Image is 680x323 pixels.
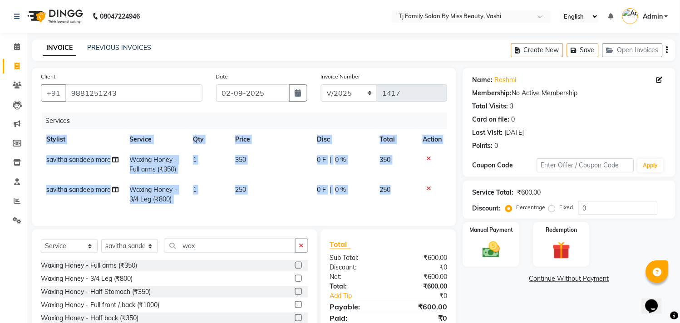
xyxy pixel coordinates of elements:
a: PREVIOUS INVOICES [87,44,151,52]
div: 0 [511,115,515,124]
span: 0 % [335,185,346,195]
b: 08047224946 [100,4,140,29]
th: Stylist [41,129,124,150]
label: Date [216,73,228,81]
div: Points: [472,141,493,151]
th: Disc [312,129,374,150]
th: Service [124,129,188,150]
div: Service Total: [472,188,513,197]
div: ₹600.00 [517,188,541,197]
label: Percentage [516,203,545,211]
div: Last Visit: [472,128,503,137]
span: | [330,155,332,165]
a: Rashmi [494,75,516,85]
span: 1 [193,186,197,194]
div: Total: [323,282,389,291]
div: ₹600.00 [389,253,454,263]
a: INVOICE [43,40,76,56]
div: Discount: [472,204,500,213]
label: Fixed [559,203,573,211]
div: Discount: [323,263,389,272]
div: Waxing Honey - Full arms (₹350) [41,261,137,270]
div: Sub Total: [323,253,389,263]
div: ₹600.00 [389,272,454,282]
a: Add Tip [323,291,399,301]
span: 250 [380,186,391,194]
button: Apply [638,159,664,172]
span: Waxing Honey - 3/4 Leg (₹800) [130,186,177,203]
th: Qty [187,129,230,150]
span: savitha sandeep more [46,156,111,164]
div: Card on file: [472,115,509,124]
div: Membership: [472,88,512,98]
label: Manual Payment [470,226,513,234]
label: Redemption [546,226,577,234]
div: Waxing Honey - Half back (₹350) [41,313,138,323]
th: Total [374,129,417,150]
span: Total [330,240,351,249]
th: Price [230,129,312,150]
button: Open Invoices [602,43,663,57]
div: Waxing Honey - Full front / back (₹1000) [41,300,159,310]
label: Invoice Number [321,73,360,81]
iframe: chat widget [642,287,671,314]
span: | [330,185,332,195]
span: 350 [380,156,391,164]
span: savitha sandeep more [46,186,111,194]
div: Payable: [323,301,389,312]
div: 3 [510,102,513,111]
a: Continue Without Payment [465,274,674,284]
div: ₹0 [399,291,454,301]
span: 350 [235,156,246,164]
div: Net: [323,272,389,282]
span: Admin [643,12,663,21]
button: Save [567,43,599,57]
span: 1 [193,156,197,164]
span: 0 F [317,185,326,195]
label: Client [41,73,55,81]
div: Waxing Honey - 3/4 Leg (₹800) [41,274,133,284]
span: 0 % [335,155,346,165]
div: Waxing Honey - Half Stomach (₹350) [41,287,151,297]
input: Enter Offer / Coupon Code [537,158,634,172]
span: 0 F [317,155,326,165]
div: ₹600.00 [389,282,454,291]
div: Services [42,113,454,129]
input: Search or Scan [165,239,296,253]
div: ₹600.00 [389,301,454,312]
button: +91 [41,84,66,102]
div: Name: [472,75,493,85]
span: 250 [235,186,246,194]
div: Total Visits: [472,102,508,111]
span: Waxing Honey - Full arms (₹350) [130,156,177,173]
img: Admin [622,8,638,24]
img: _cash.svg [477,240,506,260]
div: No Active Membership [472,88,666,98]
div: [DATE] [504,128,524,137]
div: 0 [494,141,498,151]
div: ₹0 [389,263,454,272]
th: Action [417,129,447,150]
div: Coupon Code [472,161,537,170]
input: Search by Name/Mobile/Email/Code [65,84,202,102]
button: Create New [511,43,563,57]
img: _gift.svg [547,240,576,261]
img: logo [23,4,85,29]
